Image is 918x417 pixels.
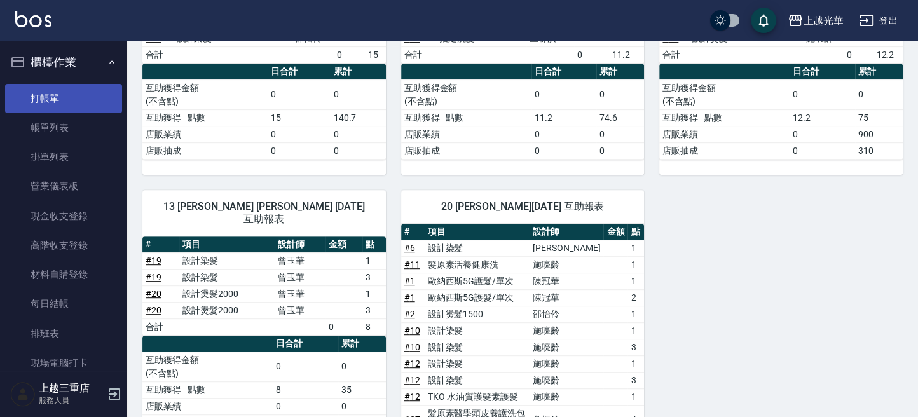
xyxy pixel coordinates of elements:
[325,236,362,253] th: 金額
[401,142,531,159] td: 店販抽成
[142,236,179,253] th: #
[401,126,531,142] td: 店販業績
[627,339,644,355] td: 3
[596,64,644,80] th: 累計
[627,372,644,388] td: 3
[338,352,386,381] td: 0
[325,318,362,335] td: 0
[142,142,268,159] td: 店販抽成
[790,79,855,109] td: 0
[401,224,425,240] th: #
[790,64,855,80] th: 日合計
[404,342,420,352] a: #10
[5,319,122,348] a: 排班表
[404,359,420,369] a: #12
[142,236,386,336] table: a dense table
[627,388,644,405] td: 1
[425,273,530,289] td: 歐納西斯5G護髮/單次
[425,289,530,306] td: 歐納西斯5G護髮/單次
[659,64,903,160] table: a dense table
[362,302,386,318] td: 3
[39,395,104,406] p: 服務人員
[659,142,790,159] td: 店販抽成
[855,109,903,126] td: 75
[751,8,776,33] button: save
[530,256,603,273] td: 施喨齡
[401,46,436,63] td: 合計
[530,224,603,240] th: 設計師
[425,256,530,273] td: 髮原素活養健康洗
[627,306,644,322] td: 1
[574,46,609,63] td: 0
[844,46,873,63] td: 0
[273,352,338,381] td: 0
[530,240,603,256] td: [PERSON_NAME]
[142,109,268,126] td: 互助獲得 - 點數
[404,392,420,402] a: #12
[854,9,903,32] button: 登出
[401,79,531,109] td: 互助獲得金額 (不含點)
[5,46,122,79] button: 櫃檯作業
[531,142,597,159] td: 0
[179,285,275,302] td: 設計燙髮2000
[659,46,689,63] td: 合計
[627,240,644,256] td: 1
[627,224,644,240] th: 點
[142,398,273,414] td: 店販業績
[338,336,386,352] th: 累計
[5,113,122,142] a: 帳單列表
[338,381,386,398] td: 35
[273,336,338,352] th: 日合計
[362,269,386,285] td: 3
[401,64,645,160] table: a dense table
[627,322,644,339] td: 1
[268,109,331,126] td: 15
[855,64,903,80] th: 累計
[331,142,386,159] td: 0
[331,64,386,80] th: 累計
[425,372,530,388] td: 設計染髮
[425,355,530,372] td: 設計染髮
[404,309,415,319] a: #2
[783,8,849,34] button: 上越光華
[5,348,122,378] a: 現場電腦打卡
[404,33,420,43] a: #30
[627,355,644,372] td: 1
[5,84,122,113] a: 打帳單
[873,46,903,63] td: 12.2
[531,64,597,80] th: 日合計
[142,64,386,160] table: a dense table
[142,318,179,335] td: 合計
[275,252,325,269] td: 曾玉華
[425,322,530,339] td: 設計染髮
[146,256,161,266] a: #19
[362,318,386,335] td: 8
[425,224,530,240] th: 項目
[404,325,420,336] a: #10
[855,79,903,109] td: 0
[39,382,104,395] h5: 上越三重店
[404,292,415,303] a: #1
[142,126,268,142] td: 店販業績
[362,252,386,269] td: 1
[273,381,338,398] td: 8
[5,289,122,318] a: 每日結帳
[531,79,597,109] td: 0
[179,236,275,253] th: 項目
[275,269,325,285] td: 曾玉華
[275,285,325,302] td: 曾玉華
[609,46,644,63] td: 11.2
[530,355,603,372] td: 施喨齡
[627,273,644,289] td: 1
[425,306,530,322] td: 設計燙髮1500
[146,305,161,315] a: #20
[331,79,386,109] td: 0
[146,272,161,282] a: #19
[596,142,644,159] td: 0
[662,33,678,43] a: #31
[530,273,603,289] td: 陳冠華
[275,236,325,253] th: 設計師
[531,126,597,142] td: 0
[142,352,273,381] td: 互助獲得金額 (不含點)
[146,289,161,299] a: #20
